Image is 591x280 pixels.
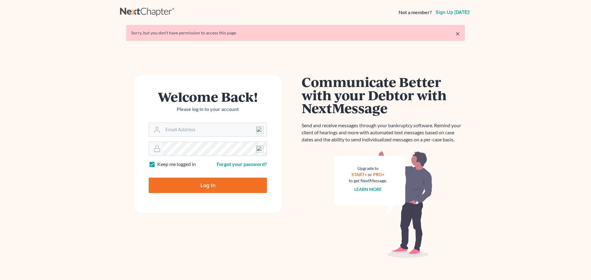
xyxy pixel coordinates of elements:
p: Send and receive messages through your bankruptcy software. Remind your client of hearings and mo... [302,122,465,143]
span: or [368,172,372,177]
a: PRO+ [373,172,384,177]
a: × [456,30,460,37]
label: Keep me logged in [157,161,196,168]
div: to get NextMessage. [349,178,387,184]
img: nextmessage_bg-59042aed3d76b12b5cd301f8e5b87938c9018125f34e5fa2b7a6b67550977c72.svg [334,151,432,258]
div: Upgrade to [349,165,387,172]
div: Sorry, but you don't have permission to access this page [131,30,460,36]
a: Learn more [354,187,382,192]
img: npw-badge-icon-locked.svg [256,126,263,134]
p: Please log in to your account [149,106,267,113]
h1: Welcome Back! [149,90,267,103]
a: Forgot your password? [217,161,267,167]
a: START+ [352,172,367,177]
a: Sign up [DATE]! [434,10,471,15]
strong: Not a member? [399,9,432,16]
input: Email Address [163,123,267,136]
img: npw-badge-icon-locked.svg [256,145,263,153]
input: Log In [149,178,267,193]
h1: Communicate Better with your Debtor with NextMessage [302,75,465,115]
